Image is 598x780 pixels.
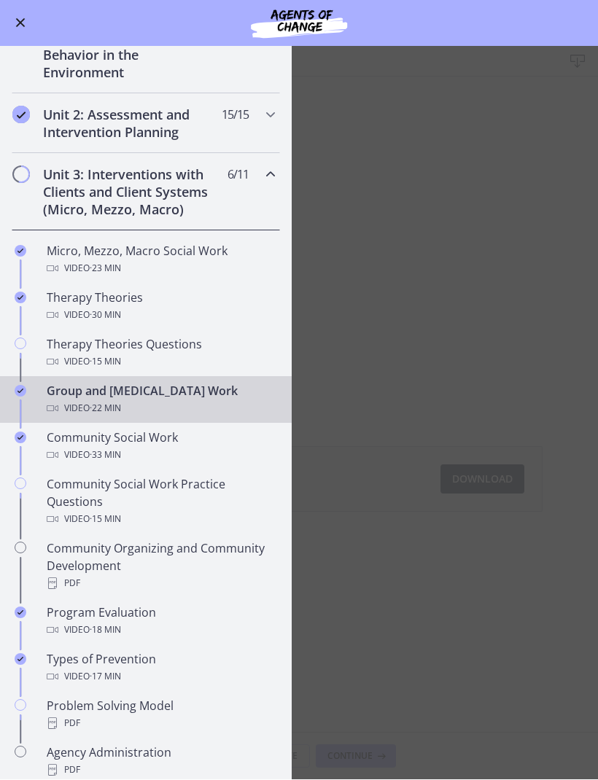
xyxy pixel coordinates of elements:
span: 6 / 11 [228,166,249,184]
div: PDF [47,575,274,593]
h2: Unit 2: Assessment and Intervention Planning [43,106,221,141]
div: Video [47,400,274,418]
div: Video [47,354,274,371]
span: · 15 min [90,354,121,371]
div: PDF [47,762,274,779]
span: · 23 min [90,260,121,278]
div: Community Organizing and Community Development [47,540,274,593]
div: Group and [MEDICAL_DATA] Work [47,383,274,418]
div: Video [47,511,274,529]
i: Completed [15,607,26,619]
i: Completed [15,386,26,397]
div: Community Social Work Practice Questions [47,476,274,529]
span: · 33 min [90,447,121,464]
div: Therapy Theories Questions [47,336,274,371]
div: Micro, Mezzo, Macro Social Work [47,243,274,278]
img: Agents of Change [211,6,387,41]
span: · 18 min [90,622,121,639]
h2: Unit 1: Human Development, Diversity and Behavior in the Environment [43,12,221,82]
div: Therapy Theories [47,289,274,324]
div: Video [47,307,274,324]
i: Completed [15,246,26,257]
i: Completed [15,432,26,444]
span: 15 / 15 [222,106,249,124]
div: Problem Solving Model [47,698,274,733]
div: Video [47,260,274,278]
div: Video [47,447,274,464]
i: Completed [15,654,26,666]
i: Completed [12,106,30,124]
div: Community Social Work [47,429,274,464]
h2: Unit 3: Interventions with Clients and Client Systems (Micro, Mezzo, Macro) [43,166,221,219]
span: · 22 min [90,400,121,418]
div: Video [47,668,274,686]
span: · 15 min [90,511,121,529]
div: Types of Prevention [47,651,274,686]
span: · 17 min [90,668,121,686]
span: · 30 min [90,307,121,324]
i: Completed [15,292,26,304]
div: Video [47,622,274,639]
div: Agency Administration [47,744,274,779]
button: Enable menu [12,15,29,32]
div: PDF [47,715,274,733]
div: Program Evaluation [47,604,274,639]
